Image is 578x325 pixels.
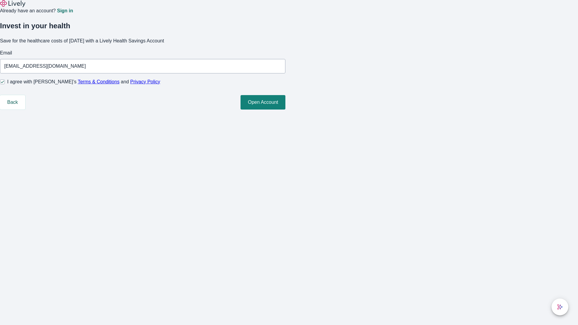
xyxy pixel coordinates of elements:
a: Terms & Conditions [78,79,120,84]
a: Privacy Policy [130,79,160,84]
svg: Lively AI Assistant [557,304,563,310]
a: Sign in [57,8,73,13]
button: Open Account [241,95,285,110]
button: chat [552,299,568,315]
span: I agree with [PERSON_NAME]’s and [7,78,160,85]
